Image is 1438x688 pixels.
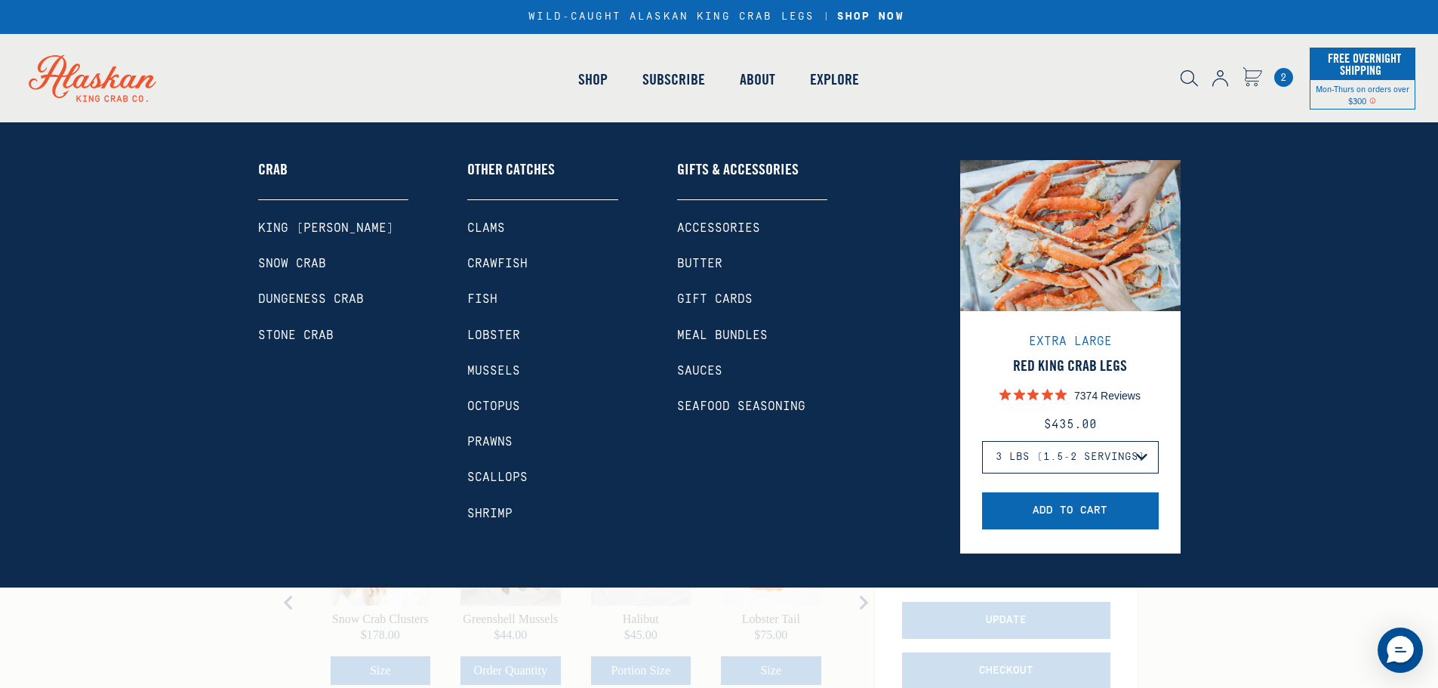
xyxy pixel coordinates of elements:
[467,470,618,485] a: Scallops
[561,36,625,122] a: Shop
[1074,387,1141,403] p: 7374 Reviews
[467,507,618,521] a: Shrimp
[8,34,177,123] img: Alaskan King Crab Co. logo
[677,364,828,378] a: Sauces
[677,400,828,414] a: Seafood Seasoning
[1242,67,1262,89] a: Cart
[1212,70,1228,87] img: account
[258,221,409,236] a: King [PERSON_NAME]
[467,435,618,449] a: Prawns
[1369,95,1376,106] span: Shipping Notice Icon
[467,292,618,307] a: Fish
[982,384,1159,405] a: 7374 Reviews
[258,329,409,343] a: Stone Crab
[467,364,618,378] a: Mussels
[999,384,1067,405] span: 4.9 out of 5 stars rating in total 7374 reviews.
[837,11,904,23] strong: SHOP NOW
[982,492,1159,529] button: Add to Cart
[677,221,828,236] a: Accessories
[982,356,1159,375] a: Red King Crab Legs
[1324,47,1401,82] span: Free Overnight Shipping
[467,329,618,343] a: Lobster
[625,36,722,122] a: Subscribe
[1316,83,1409,106] span: Mon-Thurs on orders over $300
[1029,335,1112,348] span: Extra Large
[1378,628,1423,673] div: Messenger Dummy Widget
[960,126,1181,347] img: Red King Crab Legs
[1044,418,1097,431] span: $435.00
[258,160,409,200] a: Crab
[677,292,828,307] a: Gift Cards
[1274,68,1293,87] a: Cart
[793,36,876,122] a: Explore
[467,400,618,414] a: Octopus
[258,292,409,307] a: Dungeness Crab
[1181,70,1198,87] img: search
[258,257,409,271] a: Snow Crab
[677,329,828,343] a: Meal Bundles
[1033,504,1107,517] span: Add to Cart
[1274,68,1293,87] span: 2
[722,36,793,122] a: About
[677,257,828,271] a: Butter
[467,160,618,200] a: Other Catches
[528,11,909,23] div: WILD-CAUGHT ALASKAN KING CRAB LEGS |
[467,221,618,236] a: Clams
[467,257,618,271] a: Crawfish
[677,160,828,200] a: Gifts & Accessories
[982,441,1159,474] select: Red King Crab Legs Select
[832,11,910,23] a: SHOP NOW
